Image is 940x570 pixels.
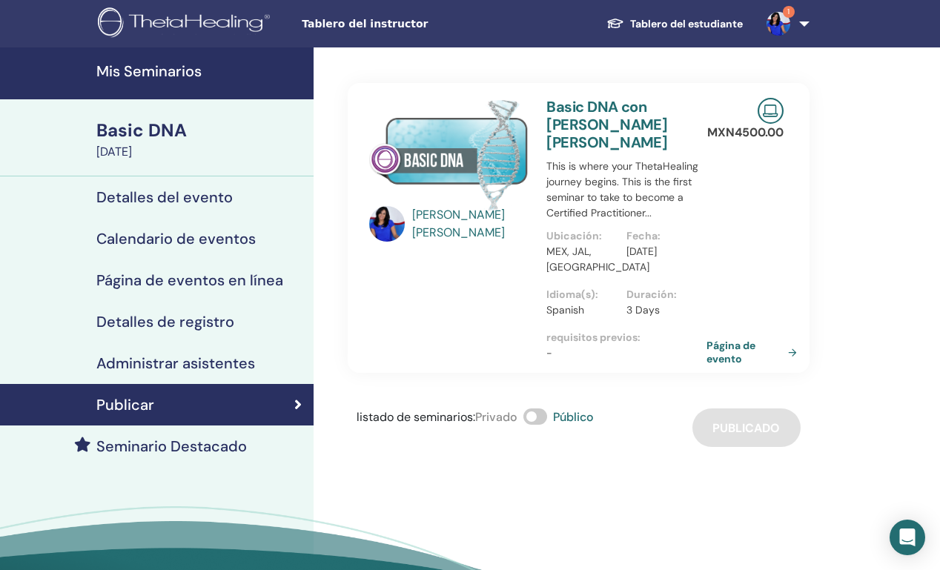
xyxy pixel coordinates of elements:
img: graduation-cap-white.svg [606,17,624,30]
h4: Detalles del evento [96,188,233,206]
p: 3 Days [626,302,698,318]
a: Tablero del estudiante [595,10,755,38]
div: [DATE] [96,143,305,161]
h4: Página de eventos en línea [96,271,283,289]
p: MXN 4500.00 [707,124,784,142]
a: Basic DNA con [PERSON_NAME] [PERSON_NAME] [546,97,667,152]
p: Fecha : [626,228,698,244]
p: Ubicación : [546,228,618,244]
a: [PERSON_NAME] [PERSON_NAME] [412,206,532,242]
p: - [546,345,706,361]
h4: Publicar [96,396,154,414]
a: Basic DNA[DATE] [87,118,314,161]
span: Privado [475,409,517,425]
h4: Detalles de registro [96,313,234,331]
a: Página de evento [706,339,803,365]
p: Spanish [546,302,618,318]
div: Basic DNA [96,118,305,143]
p: This is where your ThetaHealing journey begins. This is the first seminar to take to become a Cer... [546,159,706,221]
h4: Seminario Destacado [96,437,247,455]
p: requisitos previos : [546,330,706,345]
img: Basic DNA [369,98,529,211]
p: Duración : [626,287,698,302]
h4: Calendario de eventos [96,230,256,248]
div: Open Intercom Messenger [890,520,925,555]
p: Idioma(s) : [546,287,618,302]
span: listado de seminarios : [357,409,475,425]
img: default.jpg [767,12,790,36]
img: Live Online Seminar [758,98,784,124]
span: Público [553,409,594,425]
p: [DATE] [626,244,698,259]
img: logo.png [98,7,275,41]
h4: Administrar asistentes [96,354,255,372]
span: Tablero del instructor [302,16,524,32]
p: MEX, JAL, [GEOGRAPHIC_DATA] [546,244,618,275]
img: default.jpg [369,206,405,242]
h4: Mis Seminarios [96,62,305,80]
span: 1 [783,6,795,18]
